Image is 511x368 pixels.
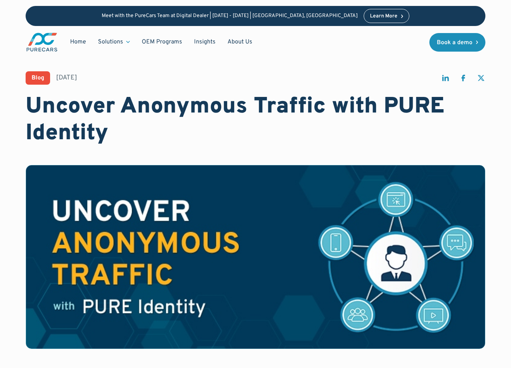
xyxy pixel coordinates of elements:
[56,73,77,82] div: [DATE]
[188,35,222,49] a: Insights
[476,74,485,86] a: share on twitter
[429,33,486,52] a: Book a demo
[136,35,188,49] a: OEM Programs
[64,35,92,49] a: Home
[370,14,397,19] div: Learn More
[92,35,136,49] div: Solutions
[102,13,358,19] p: Meet with the PureCars Team at Digital Dealer | [DATE] - [DATE] | [GEOGRAPHIC_DATA], [GEOGRAPHIC_...
[441,74,450,86] a: share on linkedin
[459,74,468,86] a: share on facebook
[222,35,258,49] a: About Us
[26,94,485,147] h1: Uncover Anonymous Traffic with PURE Identity
[26,32,58,52] a: main
[32,75,44,81] div: Blog
[98,38,123,46] div: Solutions
[26,32,58,52] img: purecars logo
[364,9,410,23] a: Learn More
[437,40,472,46] div: Book a demo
